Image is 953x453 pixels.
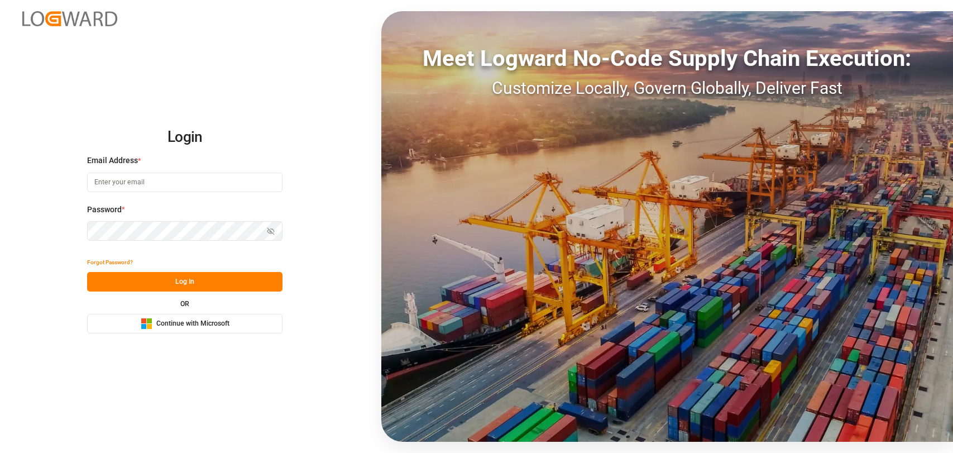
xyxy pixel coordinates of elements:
[87,120,282,155] h2: Login
[87,252,133,272] button: Forgot Password?
[381,42,953,75] div: Meet Logward No-Code Supply Chain Execution:
[87,155,138,166] span: Email Address
[156,319,229,329] span: Continue with Microsoft
[87,272,282,292] button: Log In
[381,75,953,101] div: Customize Locally, Govern Globally, Deliver Fast
[87,173,282,192] input: Enter your email
[22,11,117,26] img: Logward_new_orange.png
[180,301,189,307] small: OR
[87,204,122,216] span: Password
[87,314,282,333] button: Continue with Microsoft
